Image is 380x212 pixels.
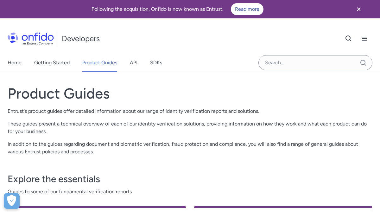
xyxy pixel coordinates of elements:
a: Home [8,54,22,72]
button: Open navigation menu button [357,31,372,47]
div: Following the acquisition, Onfido is now known as Entrust. [8,3,347,15]
p: Entrust's product guides offer detailed information about our range of identity verification repo... [8,107,372,115]
p: These guides present a technical overview of each of our identity verification solutions, providi... [8,120,372,135]
a: SDKs [150,54,162,72]
svg: Open search button [345,35,352,42]
a: Read more [231,3,263,15]
input: Onfido search input field [258,55,372,70]
h1: Developers [62,34,100,44]
span: Guides to some of our fundamental verification reports [8,188,372,196]
img: Onfido Logo [8,32,54,45]
a: Product Guides [82,54,117,72]
h3: Explore the essentials [8,173,372,185]
h1: Product Guides [8,85,372,102]
div: Cookie Preferences [4,193,20,209]
svg: Close banner [355,5,363,13]
a: Getting Started [34,54,70,72]
button: Open Preferences [4,193,20,209]
p: In addition to the guides regarding document and biometric verification, fraud protection and com... [8,140,372,156]
a: API [130,54,137,72]
svg: Open navigation menu button [361,35,368,42]
button: Open search button [341,31,357,47]
button: Close banner [347,1,370,17]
